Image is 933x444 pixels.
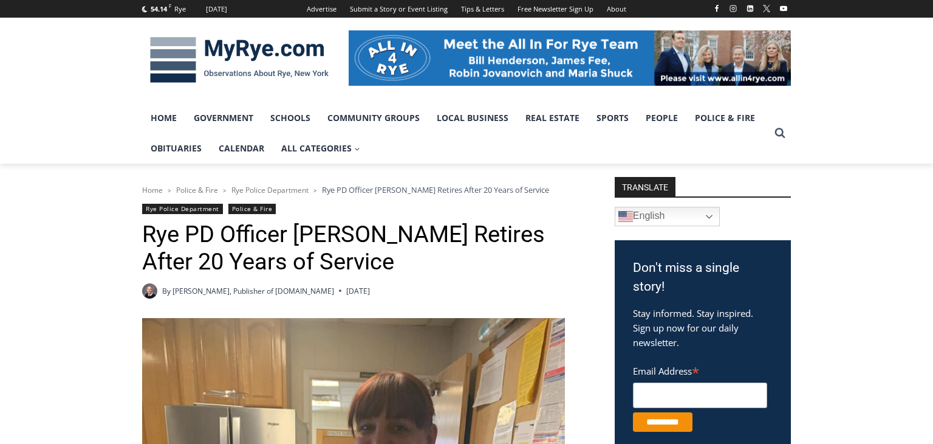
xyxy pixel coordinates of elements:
a: Home [142,103,185,133]
span: By [162,285,171,297]
img: All in for Rye [349,30,791,85]
h1: Rye PD Officer [PERSON_NAME] Retires After 20 Years of Service [142,221,583,276]
nav: Breadcrumbs [142,184,583,196]
nav: Primary Navigation [142,103,769,164]
a: X [759,1,774,16]
a: English [615,207,720,226]
div: [DATE] [206,4,227,15]
a: Police & Fire [228,204,276,214]
span: Rye PD Officer [PERSON_NAME] Retires After 20 Years of Service [322,184,549,195]
img: en [618,209,633,224]
a: Rye Police Department [142,204,223,214]
a: Community Groups [319,103,428,133]
a: Government [185,103,262,133]
span: > [223,186,227,195]
span: F [169,2,171,9]
label: Email Address [633,359,767,381]
img: MyRye.com [142,29,337,92]
a: Calendar [210,133,273,164]
a: Police & Fire [686,103,764,133]
span: All Categories [281,142,360,155]
strong: TRANSLATE [615,177,675,196]
button: View Search Form [769,122,791,144]
h3: Don't miss a single story! [633,258,773,297]
a: Police & Fire [176,185,218,195]
a: [PERSON_NAME], Publisher of [DOMAIN_NAME] [173,286,334,296]
a: Home [142,185,163,195]
a: Schools [262,103,319,133]
a: Local Business [428,103,517,133]
a: Linkedin [743,1,757,16]
a: YouTube [776,1,791,16]
p: Stay informed. Stay inspired. Sign up now for our daily newsletter. [633,306,773,350]
a: Real Estate [517,103,588,133]
a: Facebook [709,1,724,16]
a: Sports [588,103,637,133]
time: [DATE] [346,285,370,297]
span: > [168,186,171,195]
a: Obituaries [142,133,210,164]
span: 54.14 [151,4,167,13]
a: Instagram [726,1,740,16]
a: All Categories [273,133,369,164]
a: Rye Police Department [231,185,309,195]
div: Rye [174,4,186,15]
span: > [313,186,317,195]
a: Author image [142,283,157,299]
a: People [637,103,686,133]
